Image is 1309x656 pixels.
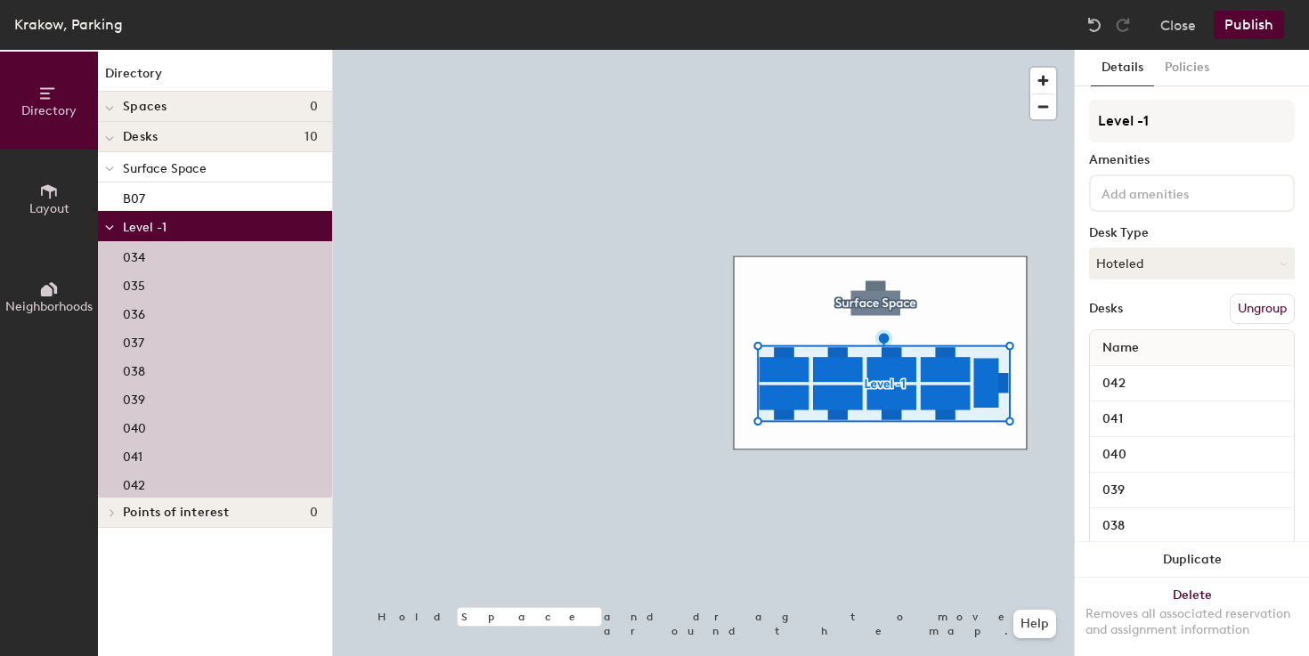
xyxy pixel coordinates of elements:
img: Redo [1114,16,1132,34]
input: Unnamed desk [1094,442,1290,467]
p: 039 [123,387,145,408]
button: Policies [1154,50,1220,86]
input: Add amenities [1098,182,1258,203]
button: Duplicate [1075,542,1309,578]
p: 035 [123,273,145,294]
p: 042 [123,473,145,493]
p: 036 [123,302,145,322]
input: Unnamed desk [1094,407,1290,432]
p: 034 [123,245,145,265]
span: Level -1 [123,220,167,235]
p: 041 [123,444,142,465]
span: 10 [305,130,318,144]
button: DeleteRemoves all associated reservation and assignment information [1075,578,1309,656]
p: B07 [123,186,145,207]
img: Undo [1085,16,1103,34]
span: Neighborhoods [5,299,93,314]
button: Publish [1214,11,1284,39]
button: Hoteled [1089,247,1295,279]
span: 0 [310,100,318,114]
button: Ungroup [1230,294,1295,324]
p: 037 [123,330,144,351]
p: 040 [123,416,146,436]
button: Help [1013,610,1056,638]
div: Amenities [1089,153,1295,167]
h1: Directory [98,64,332,92]
span: Desks [123,130,158,144]
span: Surface Space [123,161,207,176]
p: 038 [123,359,145,379]
div: Desk Type [1089,226,1295,240]
button: Details [1091,50,1154,86]
span: Spaces [123,100,167,114]
span: Points of interest [123,506,229,520]
input: Unnamed desk [1094,478,1290,503]
input: Unnamed desk [1094,514,1290,539]
span: 0 [310,506,318,520]
div: Desks [1089,302,1123,316]
div: Removes all associated reservation and assignment information [1085,606,1298,638]
input: Unnamed desk [1094,371,1290,396]
div: Krakow, Parking [14,13,123,36]
span: Directory [21,103,77,118]
span: Name [1094,332,1148,364]
span: Layout [29,201,69,216]
button: Close [1160,11,1196,39]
